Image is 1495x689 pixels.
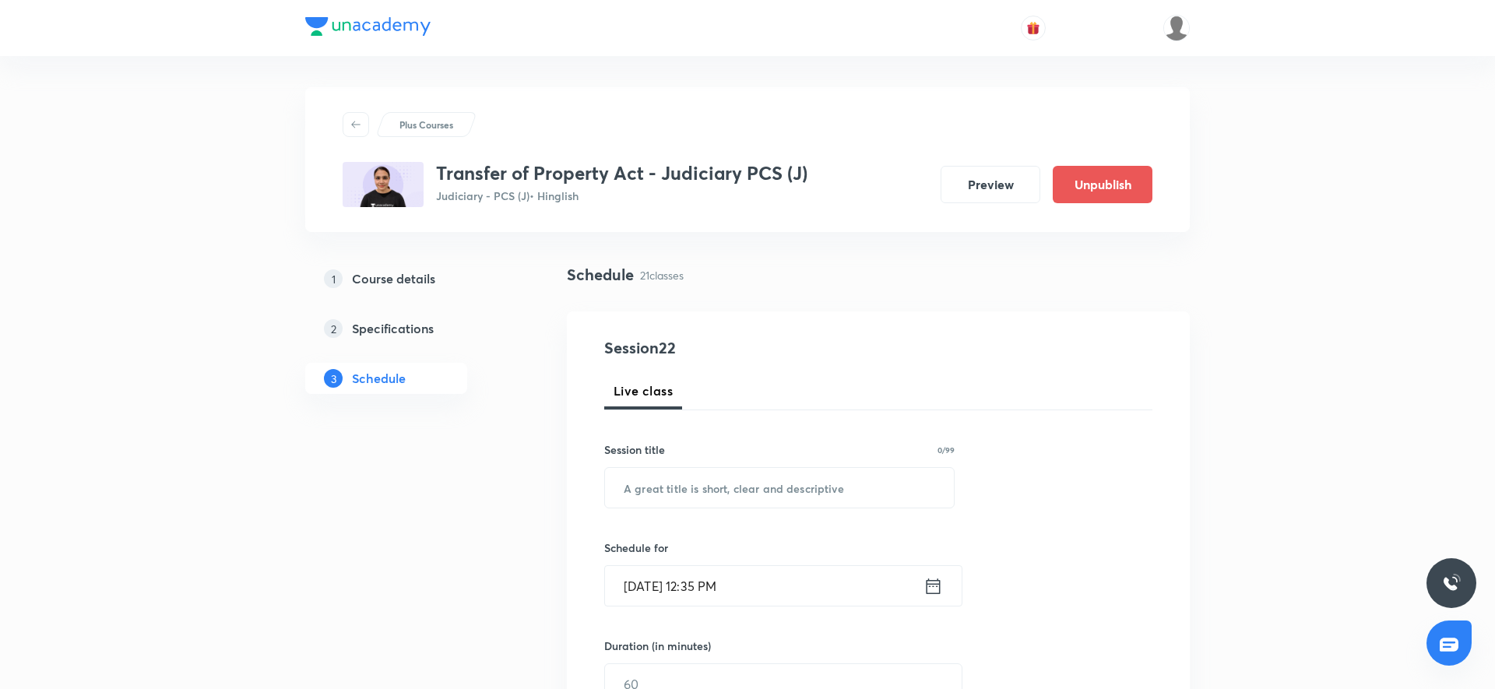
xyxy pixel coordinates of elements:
[604,638,711,654] h6: Duration (in minutes)
[352,319,434,338] h5: Specifications
[567,263,634,286] h4: Schedule
[604,540,955,556] h6: Schedule for
[305,17,431,40] a: Company Logo
[324,369,343,388] p: 3
[436,188,807,204] p: Judiciary - PCS (J) • Hinglish
[604,336,888,360] h4: Session 22
[1026,21,1040,35] img: avatar
[305,263,517,294] a: 1Course details
[352,369,406,388] h5: Schedule
[436,162,807,185] h3: Transfer of Property Act - Judiciary PCS (J)
[305,313,517,344] a: 2Specifications
[343,162,424,207] img: CE527FC2-812F-44CF-AC2D-01E6D9E2E56F_plus.png
[399,118,453,132] p: Plus Courses
[324,319,343,338] p: 2
[937,446,955,454] p: 0/99
[941,166,1040,203] button: Preview
[1442,574,1461,592] img: ttu
[640,267,684,283] p: 21 classes
[305,17,431,36] img: Company Logo
[1053,166,1152,203] button: Unpublish
[1163,15,1190,41] img: Green Vr
[614,381,673,400] span: Live class
[352,269,435,288] h5: Course details
[1021,16,1046,40] button: avatar
[604,441,665,458] h6: Session title
[605,468,954,508] input: A great title is short, clear and descriptive
[324,269,343,288] p: 1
